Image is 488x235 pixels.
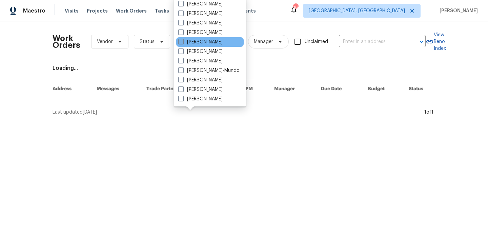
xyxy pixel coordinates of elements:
[53,109,422,116] div: Last updated
[362,80,403,98] th: Budget
[269,80,316,98] th: Manager
[53,35,80,48] h2: Work Orders
[65,7,79,14] span: Visits
[437,7,478,14] span: [PERSON_NAME]
[23,7,45,14] span: Maestro
[83,110,97,115] span: [DATE]
[53,65,435,72] div: Loading...
[178,39,223,45] label: [PERSON_NAME]
[309,7,405,14] span: [GEOGRAPHIC_DATA], [GEOGRAPHIC_DATA]
[178,29,223,36] label: [PERSON_NAME]
[424,109,433,116] div: 1 of 1
[91,80,141,98] th: Messages
[403,80,441,98] th: Status
[47,80,91,98] th: Address
[140,38,155,45] span: Status
[178,48,223,55] label: [PERSON_NAME]
[178,86,223,93] label: [PERSON_NAME]
[178,67,240,74] label: [PERSON_NAME]-Mundo
[178,20,223,26] label: [PERSON_NAME]
[417,37,426,46] button: Open
[87,7,108,14] span: Projects
[293,4,298,11] div: 16
[178,77,223,83] label: [PERSON_NAME]
[155,8,169,13] span: Tasks
[178,96,223,102] label: [PERSON_NAME]
[426,32,446,52] a: View Reno Index
[339,37,407,47] input: Enter in an address
[316,80,362,98] th: Due Date
[236,80,269,98] th: HPM
[116,7,147,14] span: Work Orders
[305,38,328,45] span: Unclaimed
[178,10,223,17] label: [PERSON_NAME]
[141,80,204,98] th: Trade Partner
[178,58,223,64] label: [PERSON_NAME]
[97,38,113,45] span: Vendor
[178,1,223,7] label: [PERSON_NAME]
[254,38,273,45] span: Manager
